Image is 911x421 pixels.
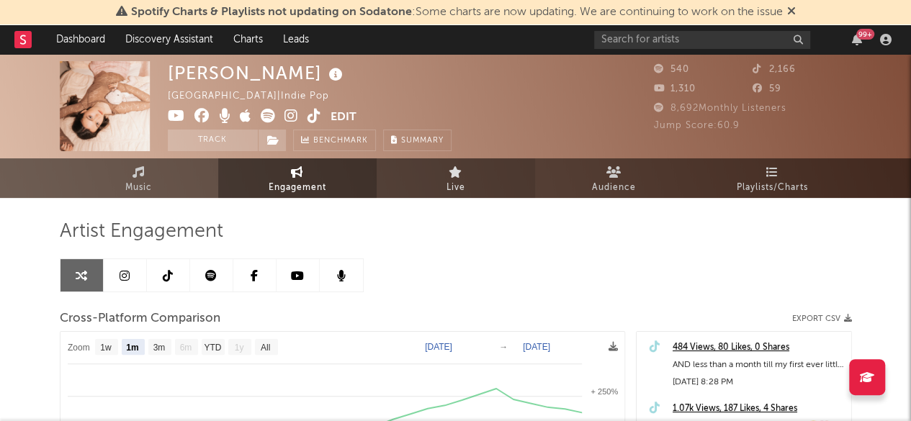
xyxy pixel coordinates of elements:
[46,25,115,54] a: Dashboard
[673,374,844,391] div: [DATE] 8:28 PM
[131,6,412,18] span: Spotify Charts & Playlists not updating on Sodatone
[673,356,844,374] div: AND less than a month till my first ever little headline tour what is life!!!!!! So grateful🥹🗝️💖🌟...
[753,65,796,74] span: 2,166
[673,400,844,417] a: 1.07k Views, 187 Likes, 4 Shares
[204,343,221,353] text: YTD
[168,88,346,105] div: [GEOGRAPHIC_DATA] | Indie Pop
[273,25,319,54] a: Leads
[673,339,844,356] a: 484 Views, 80 Likes, 0 Shares
[401,137,444,145] span: Summary
[60,158,218,198] a: Music
[126,343,138,353] text: 1m
[594,31,810,49] input: Search for artists
[313,132,368,150] span: Benchmark
[115,25,223,54] a: Discovery Assistant
[218,158,377,198] a: Engagement
[100,343,112,353] text: 1w
[425,342,452,352] text: [DATE]
[792,314,852,323] button: Export CSV
[592,179,636,196] span: Audience
[499,342,508,352] text: →
[179,343,192,353] text: 6m
[852,34,862,45] button: 99+
[331,109,356,127] button: Edit
[260,343,269,353] text: All
[269,179,326,196] span: Engagement
[446,179,465,196] span: Live
[737,179,808,196] span: Playlists/Charts
[234,343,243,353] text: 1y
[383,130,452,151] button: Summary
[60,223,223,240] span: Artist Engagement
[694,158,852,198] a: Playlists/Charts
[753,84,781,94] span: 59
[535,158,694,198] a: Audience
[131,6,783,18] span: : Some charts are now updating. We are continuing to work on the issue
[293,130,376,151] a: Benchmark
[654,121,740,130] span: Jump Score: 60.9
[377,158,535,198] a: Live
[654,104,786,113] span: 8,692 Monthly Listeners
[60,310,220,327] span: Cross-Platform Comparison
[787,6,796,18] span: Dismiss
[856,29,874,40] div: 99 +
[168,61,346,85] div: [PERSON_NAME]
[654,65,689,74] span: 540
[168,130,258,151] button: Track
[523,342,550,352] text: [DATE]
[125,179,152,196] span: Music
[591,387,618,396] text: + 250%
[654,84,696,94] span: 1,310
[153,343,165,353] text: 3m
[223,25,273,54] a: Charts
[68,343,90,353] text: Zoom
